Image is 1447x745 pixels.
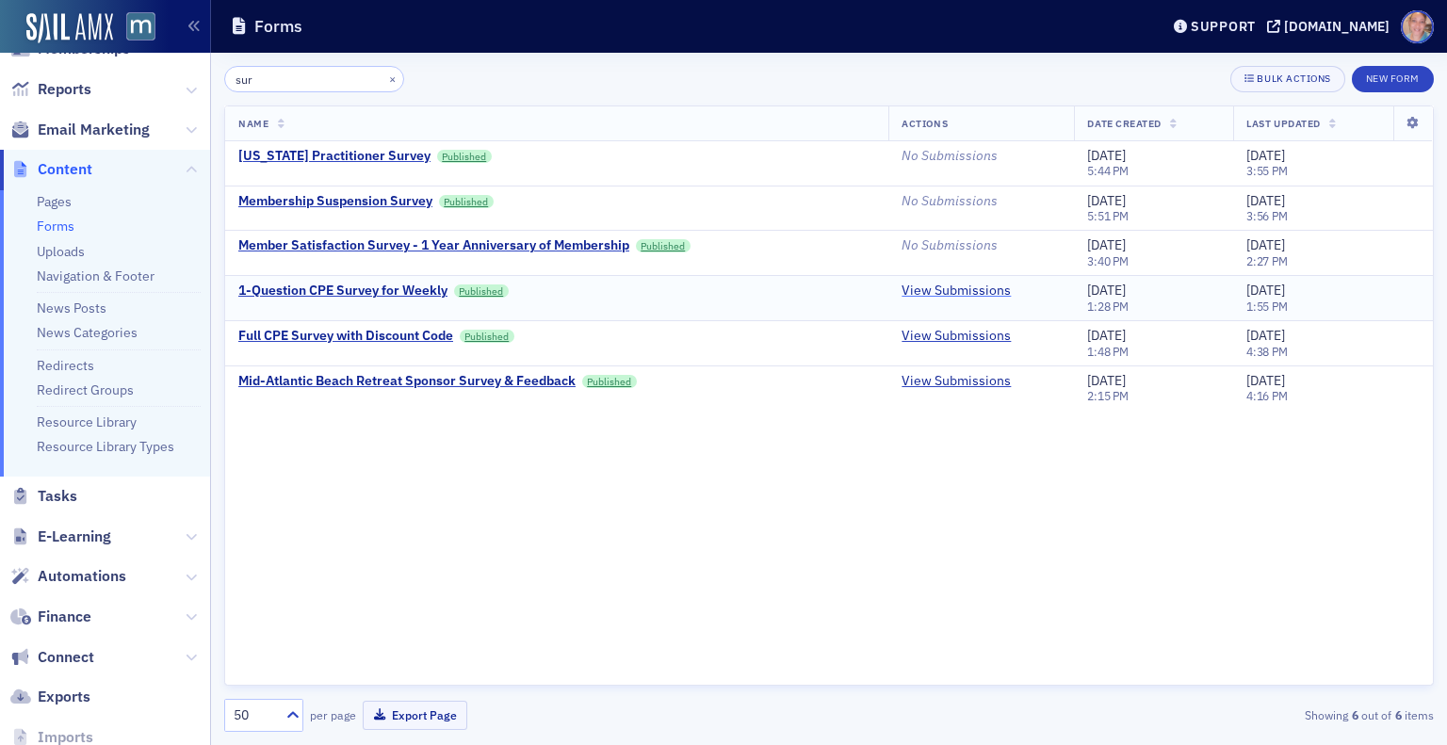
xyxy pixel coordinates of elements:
[10,486,77,507] a: Tasks
[38,687,90,707] span: Exports
[1246,299,1287,314] time: 1:55 PM
[1246,327,1285,344] span: [DATE]
[1087,236,1126,253] span: [DATE]
[26,13,113,43] img: SailAMX
[902,193,1061,210] div: No Submissions
[1087,372,1126,389] span: [DATE]
[1246,372,1285,389] span: [DATE]
[636,239,691,252] a: Published
[1257,73,1330,84] div: Bulk Actions
[1087,253,1128,268] time: 3:40 PM
[1087,282,1126,299] span: [DATE]
[38,607,91,627] span: Finance
[10,159,92,180] a: Content
[37,243,85,260] a: Uploads
[439,195,494,208] a: Published
[902,283,1011,300] a: View Submissions
[1230,66,1344,92] button: Bulk Actions
[1284,18,1390,35] div: [DOMAIN_NAME]
[1044,706,1434,723] div: Showing out of items
[238,328,453,345] a: Full CPE Survey with Discount Code
[37,381,134,398] a: Redirect Groups
[1087,344,1128,359] time: 1:48 PM
[38,79,91,100] span: Reports
[38,486,77,507] span: Tasks
[113,12,155,44] a: View Homepage
[384,70,401,87] button: ×
[437,150,492,163] a: Published
[238,237,629,254] a: Member Satisfaction Survey - 1 Year Anniversary of Membership
[902,328,1011,345] a: View Submissions
[1246,388,1287,403] time: 4:16 PM
[254,15,302,38] h1: Forms
[1087,163,1128,178] time: 5:44 PM
[1191,18,1256,35] div: Support
[10,687,90,707] a: Exports
[238,148,431,165] a: [US_STATE] Practitioner Survey
[1246,282,1285,299] span: [DATE]
[363,701,467,730] button: Export Page
[1246,192,1285,209] span: [DATE]
[238,193,432,210] a: Membership Suspension Survey
[902,148,1061,165] div: No Submissions
[582,375,637,388] a: Published
[10,647,94,668] a: Connect
[1391,706,1405,723] strong: 6
[454,284,509,298] a: Published
[126,12,155,41] img: SailAMX
[1246,253,1287,268] time: 2:27 PM
[37,300,106,316] a: News Posts
[310,706,356,723] label: per page
[10,607,91,627] a: Finance
[1087,117,1161,130] span: Date Created
[1087,192,1126,209] span: [DATE]
[1087,208,1128,223] time: 5:51 PM
[1246,163,1287,178] time: 3:55 PM
[1246,147,1285,164] span: [DATE]
[38,647,94,668] span: Connect
[37,267,154,284] a: Navigation & Footer
[238,117,268,130] span: Name
[10,566,126,587] a: Automations
[1087,147,1126,164] span: [DATE]
[1401,10,1434,43] span: Profile
[37,193,72,210] a: Pages
[38,120,150,140] span: Email Marketing
[238,283,447,300] a: 1-Question CPE Survey for Weekly
[37,324,138,341] a: News Categories
[1348,706,1361,723] strong: 6
[224,66,404,92] input: Search…
[1352,69,1434,86] a: New Form
[1246,236,1285,253] span: [DATE]
[902,373,1011,390] a: View Submissions
[38,159,92,180] span: Content
[1087,299,1128,314] time: 1:28 PM
[1087,327,1126,344] span: [DATE]
[1246,117,1320,130] span: Last Updated
[37,218,74,235] a: Forms
[1087,388,1128,403] time: 2:15 PM
[10,120,150,140] a: Email Marketing
[902,237,1061,254] div: No Submissions
[38,526,111,547] span: E-Learning
[1246,208,1287,223] time: 3:56 PM
[234,705,275,725] div: 50
[1246,344,1287,359] time: 4:38 PM
[10,79,91,100] a: Reports
[902,117,948,130] span: Actions
[10,526,111,547] a: E-Learning
[37,413,137,430] a: Resource Library
[238,373,576,390] a: Mid-Atlantic Beach Retreat Sponsor Survey & Feedback
[1267,20,1396,33] button: [DOMAIN_NAME]
[38,566,126,587] span: Automations
[37,357,94,374] a: Redirects
[1352,66,1434,92] button: New Form
[37,438,174,455] a: Resource Library Types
